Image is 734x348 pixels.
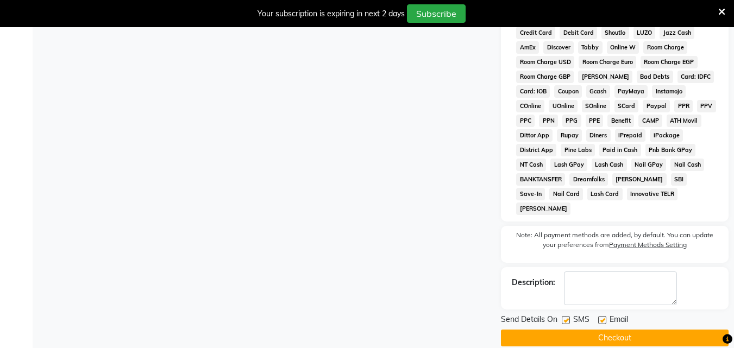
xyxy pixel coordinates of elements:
[550,159,587,171] span: Lash GPay
[512,230,718,254] label: Note: All payment methods are added, by default. You can update your preferences from
[512,277,555,288] div: Description:
[633,27,656,39] span: LUZO
[516,144,556,156] span: District App
[501,314,557,327] span: Send Details On
[582,100,610,112] span: SOnline
[578,71,632,83] span: [PERSON_NAME]
[501,330,729,346] button: Checkout
[516,27,555,39] span: Credit Card
[643,41,687,54] span: Room Charge
[561,144,595,156] span: Pine Labs
[586,85,610,98] span: Gcash
[637,71,673,83] span: Bad Debts
[573,314,589,327] span: SMS
[587,188,623,200] span: Lash Card
[674,100,693,112] span: PPR
[607,115,634,127] span: Benefit
[516,100,544,112] span: COnline
[516,85,550,98] span: Card: IOB
[543,41,574,54] span: Discover
[638,115,662,127] span: CAMP
[599,144,641,156] span: Paid in Cash
[549,188,583,200] span: Nail Card
[677,71,714,83] span: Card: IDFC
[671,173,687,186] span: SBI
[645,144,696,156] span: Pnb Bank GPay
[578,41,603,54] span: Tabby
[516,203,570,215] span: [PERSON_NAME]
[554,85,582,98] span: Coupon
[579,56,636,68] span: Room Charge Euro
[631,159,667,171] span: Nail GPay
[562,115,581,127] span: PPG
[641,56,698,68] span: Room Charge EGP
[667,115,701,127] span: ATH Movil
[560,27,597,39] span: Debit Card
[614,100,639,112] span: SCard
[586,115,604,127] span: PPE
[627,188,678,200] span: Innovative TELR
[609,240,687,250] label: Payment Methods Setting
[601,27,629,39] span: Shoutlo
[586,129,611,142] span: Diners
[670,159,704,171] span: Nail Cash
[643,100,670,112] span: Paypal
[516,56,574,68] span: Room Charge USD
[607,41,639,54] span: Online W
[516,129,553,142] span: Dittor App
[614,85,648,98] span: PayMaya
[592,159,627,171] span: Lash Cash
[615,129,646,142] span: iPrepaid
[407,4,466,23] button: Subscribe
[516,115,535,127] span: PPC
[697,100,716,112] span: PPV
[612,173,667,186] span: [PERSON_NAME]
[539,115,558,127] span: PPN
[516,173,565,186] span: BANKTANSFER
[557,129,582,142] span: Rupay
[610,314,628,327] span: Email
[549,100,578,112] span: UOnline
[516,159,546,171] span: NT Cash
[660,27,694,39] span: Jazz Cash
[650,129,683,142] span: iPackage
[516,71,574,83] span: Room Charge GBP
[258,8,405,20] div: Your subscription is expiring in next 2 days
[652,85,686,98] span: Instamojo
[516,188,545,200] span: Save-In
[569,173,608,186] span: Dreamfolks
[516,41,539,54] span: AmEx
